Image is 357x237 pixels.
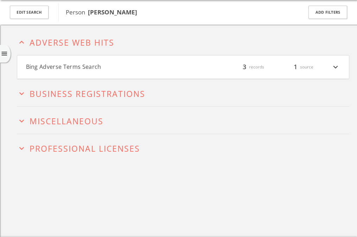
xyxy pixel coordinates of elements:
[30,116,103,127] span: Miscellaneous
[17,38,26,47] i: expand_less
[10,6,49,19] button: Edit Search
[222,62,264,72] div: records
[30,143,140,154] span: Professional Licenses
[17,89,26,98] i: expand_more
[240,62,249,72] span: 3
[88,8,137,16] b: [PERSON_NAME]
[17,87,349,98] button: expand_moreBusiness Registrations
[331,62,340,72] i: expand_more
[26,62,183,72] button: Bing Adverse Terms Search
[30,37,114,48] span: Adverse Web Hits
[17,36,349,47] button: expand_lessAdverse Web Hits
[17,115,349,126] button: expand_moreMiscellaneous
[66,8,137,16] span: Person
[17,142,349,153] button: expand_moreProfessional Licenses
[291,62,300,72] span: 1
[17,144,26,153] i: expand_more
[1,50,8,58] i: menu
[30,88,145,99] span: Business Registrations
[271,62,313,72] div: source
[17,116,26,126] i: expand_more
[308,6,347,19] button: Add Filters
